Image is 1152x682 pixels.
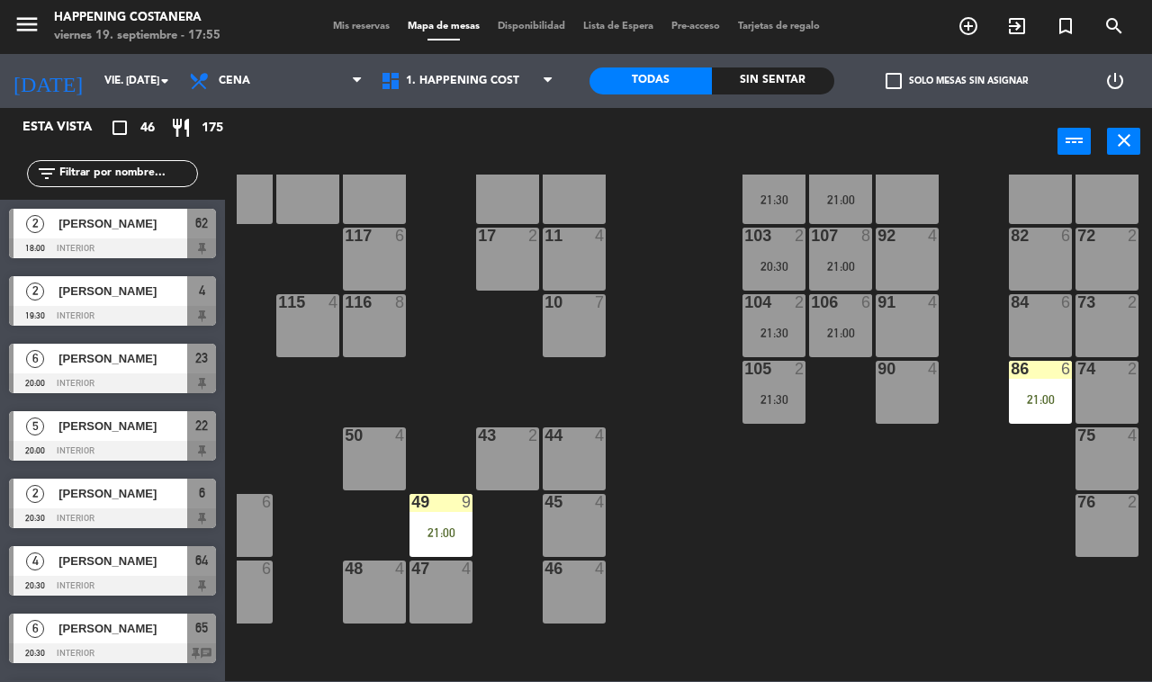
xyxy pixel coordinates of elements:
[1061,228,1072,244] div: 6
[1077,361,1078,377] div: 74
[712,67,834,94] div: Sin sentar
[26,215,44,233] span: 2
[399,22,489,31] span: Mapa de mesas
[462,494,472,510] div: 9
[595,228,606,244] div: 4
[1055,15,1076,37] i: turned_in_not
[202,118,223,139] span: 175
[877,161,878,177] div: 93
[528,427,539,444] div: 2
[58,214,187,233] span: [PERSON_NAME]
[411,494,412,510] div: 49
[278,294,279,310] div: 115
[1107,128,1140,155] button: close
[877,361,878,377] div: 90
[1077,228,1078,244] div: 72
[1113,130,1135,151] i: close
[544,161,545,177] div: 12
[1128,228,1138,244] div: 2
[26,552,44,570] span: 4
[595,161,606,177] div: 4
[13,11,40,44] button: menu
[1006,15,1028,37] i: exit_to_app
[58,349,187,368] span: [PERSON_NAME]
[1077,294,1078,310] div: 73
[886,73,902,89] span: check_box_outline_blank
[26,350,44,368] span: 6
[809,260,872,273] div: 21:00
[262,161,273,177] div: 2
[595,561,606,577] div: 4
[544,228,545,244] div: 11
[595,427,606,444] div: 4
[58,619,187,638] span: [PERSON_NAME]
[795,161,805,177] div: 2
[1011,294,1012,310] div: 84
[262,494,273,510] div: 6
[595,494,606,510] div: 4
[58,484,187,503] span: [PERSON_NAME]
[742,393,805,406] div: 21:30
[877,294,878,310] div: 91
[528,228,539,244] div: 2
[170,117,192,139] i: restaurant
[478,228,479,244] div: 17
[544,494,545,510] div: 45
[1128,494,1138,510] div: 2
[140,118,155,139] span: 46
[595,294,606,310] div: 7
[58,552,187,570] span: [PERSON_NAME]
[1103,15,1125,37] i: search
[478,161,479,177] div: 16
[544,561,545,577] div: 46
[278,161,279,177] div: 130
[109,117,130,139] i: crop_square
[328,294,339,310] div: 4
[861,228,872,244] div: 8
[729,22,829,31] span: Tarjetas de regalo
[1128,427,1138,444] div: 4
[744,294,745,310] div: 104
[742,193,805,206] div: 21:30
[742,260,805,273] div: 20:30
[1011,161,1012,177] div: 80
[26,417,44,435] span: 5
[544,294,545,310] div: 10
[54,9,220,27] div: Happening Costanera
[345,161,346,177] div: 118
[809,327,872,339] div: 21:00
[9,117,130,139] div: Esta vista
[26,620,44,638] span: 6
[574,22,662,31] span: Lista de Espera
[13,11,40,38] i: menu
[219,75,250,87] span: Cena
[195,347,208,369] span: 23
[199,482,205,504] span: 6
[58,417,187,435] span: [PERSON_NAME]
[58,164,197,184] input: Filtrar por nombre...
[744,361,745,377] div: 105
[411,561,412,577] div: 47
[1077,427,1078,444] div: 75
[662,22,729,31] span: Pre-acceso
[345,427,346,444] div: 50
[409,526,472,539] div: 21:00
[861,161,872,177] div: 6
[195,617,208,639] span: 65
[811,161,812,177] div: 108
[589,67,712,94] div: Todas
[1061,361,1072,377] div: 6
[1009,393,1072,406] div: 21:00
[544,427,545,444] div: 44
[324,22,399,31] span: Mis reservas
[1077,161,1078,177] div: 71
[462,561,472,577] div: 4
[795,294,805,310] div: 2
[1077,494,1078,510] div: 76
[478,427,479,444] div: 43
[795,228,805,244] div: 2
[811,294,812,310] div: 106
[861,294,872,310] div: 6
[345,294,346,310] div: 116
[395,561,406,577] div: 4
